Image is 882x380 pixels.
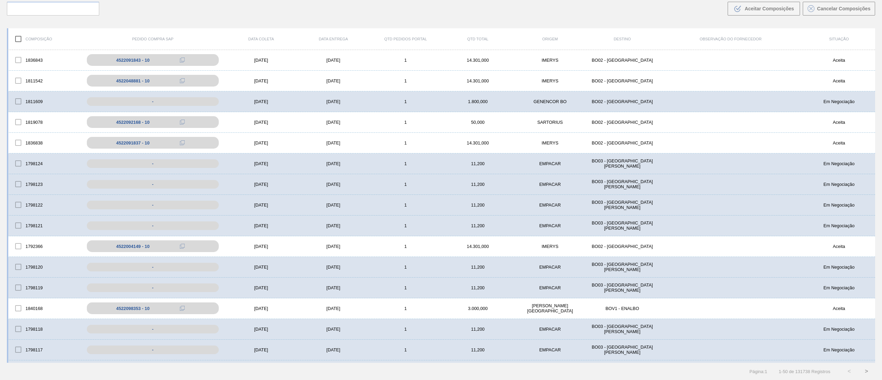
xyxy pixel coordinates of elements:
div: BO02 - La Paz [586,120,658,125]
div: [DATE] [297,182,370,187]
div: 4522092168 - 10 [116,120,150,125]
div: [DATE] [225,202,297,208]
div: Em Negociação [803,327,875,332]
div: 4522091837 - 10 [116,140,150,146]
div: Copiar [175,77,189,85]
div: 1798118 [8,322,81,336]
div: [DATE] [225,161,297,166]
div: [DATE] [297,99,370,104]
div: - [87,283,219,292]
div: Em Negociação [803,99,875,104]
div: [DATE] [225,244,297,249]
div: Copiar [175,139,189,147]
div: Aceita [803,58,875,63]
button: Aceitar Composições [728,2,800,16]
div: 1811609 [8,94,81,109]
div: 1 [369,182,442,187]
div: IMERYS [514,58,586,63]
div: [DATE] [297,161,370,166]
div: BO03 - Santa Cruz [586,179,658,189]
div: [DATE] [297,327,370,332]
div: EMPACAR [514,161,586,166]
div: 1 [369,202,442,208]
div: BOV1 - ENALBO [586,306,658,311]
div: 11,200 [442,202,514,208]
div: 50,000 [442,120,514,125]
div: SARTORIUS [514,120,586,125]
div: 14.301,000 [442,244,514,249]
div: - [87,221,219,230]
div: Composição [8,32,81,46]
div: 1 [369,140,442,146]
div: 4522091843 - 10 [116,58,150,63]
span: Cancelar Composições [817,6,871,11]
span: Página : 1 [749,369,767,374]
div: 1 [369,78,442,83]
div: 14.301,000 [442,140,514,146]
div: Em Negociação [803,223,875,228]
div: IMERYS [514,244,586,249]
button: < [841,363,858,380]
div: 1 [369,244,442,249]
div: [DATE] [225,347,297,352]
div: EMPACAR [514,264,586,270]
div: BO03 - Santa Cruz [586,324,658,334]
div: Destino [586,37,658,41]
div: Observação do Fornecedor [658,37,803,41]
div: - [87,346,219,354]
div: BO02 - La Paz [586,244,658,249]
div: Situação [803,37,875,41]
div: Aceita [803,78,875,83]
div: Em Negociação [803,264,875,270]
div: BO03 - Santa Cruz [586,220,658,231]
div: 1798123 [8,177,81,191]
div: GENENCOR BO [514,99,586,104]
button: > [858,363,875,380]
div: 1811542 [8,73,81,88]
div: Em Negociação [803,285,875,290]
div: [DATE] [297,223,370,228]
div: [DATE] [225,285,297,290]
div: 1792366 [8,239,81,253]
div: 1 [369,120,442,125]
div: Qtd Total [442,37,514,41]
div: EMPACAR [514,202,586,208]
div: [DATE] [225,120,297,125]
div: Copiar [175,118,189,126]
div: EMPACAR [514,327,586,332]
div: - [87,325,219,333]
div: EMPACAR [514,182,586,187]
div: BO03 - Santa Cruz [586,200,658,210]
div: EMPACAR [514,285,586,290]
div: 4522004149 - 10 [116,244,150,249]
div: - [87,97,219,106]
div: 11,200 [442,327,514,332]
div: [DATE] [297,140,370,146]
div: [DATE] [225,306,297,311]
div: [DATE] [297,264,370,270]
div: - [87,201,219,209]
div: 1 [369,347,442,352]
div: BO02 - La Paz [586,99,658,104]
div: IMERYS [514,78,586,83]
div: Em Negociação [803,161,875,166]
div: BO03 - Santa Cruz [586,262,658,272]
div: 1.800,000 [442,99,514,104]
div: [DATE] [297,202,370,208]
div: Data coleta [225,37,297,41]
div: 1836843 [8,53,81,67]
div: Em Negociação [803,347,875,352]
div: Copiar [175,242,189,250]
div: Pedido Compra SAP [81,37,225,41]
div: [DATE] [225,223,297,228]
div: 1 [369,264,442,270]
div: 1798117 [8,342,81,357]
div: 1798119 [8,280,81,295]
div: 1798121 [8,218,81,233]
div: 11,200 [442,223,514,228]
div: [DATE] [297,285,370,290]
div: [DATE] [225,182,297,187]
div: Aceita [803,244,875,249]
div: 11,200 [442,264,514,270]
div: BO02 - La Paz [586,140,658,146]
